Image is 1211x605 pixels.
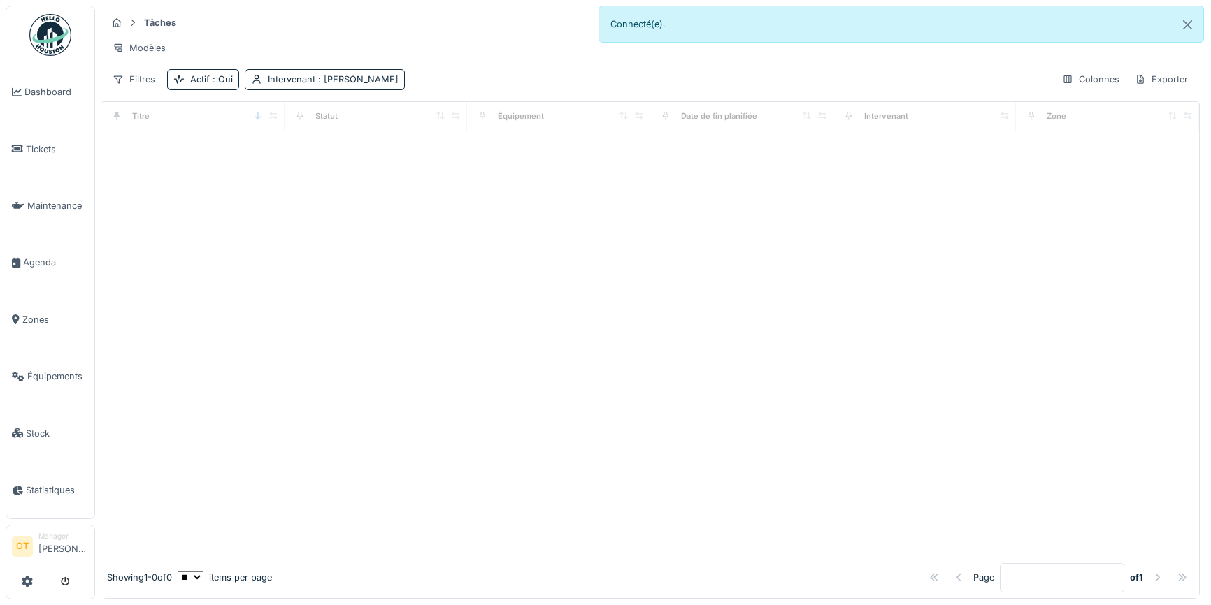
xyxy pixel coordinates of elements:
span: Statistiques [26,483,89,497]
div: Page [973,571,994,584]
div: Titre [132,110,150,122]
div: Statut [315,110,338,122]
div: Équipement [498,110,544,122]
div: Actif [190,73,233,86]
a: Stock [6,404,94,461]
span: Tickets [26,143,89,156]
a: Statistiques [6,462,94,518]
a: Zones [6,291,94,348]
li: [PERSON_NAME] [38,531,89,561]
a: Maintenance [6,177,94,234]
div: Exporter [1128,69,1194,89]
span: Équipements [27,370,89,383]
div: Showing 1 - 0 of 0 [107,571,172,584]
div: Zone [1047,110,1066,122]
strong: Tâches [138,16,182,29]
div: Colonnes [1056,69,1126,89]
li: OT [12,536,33,557]
button: Close [1172,6,1203,43]
div: items per page [178,571,272,584]
div: Intervenant [268,73,399,86]
a: Agenda [6,234,94,291]
div: Modèles [106,38,172,58]
strong: of 1 [1130,571,1143,584]
div: Manager [38,531,89,541]
span: Zones [22,313,89,326]
div: Date de fin planifiée [681,110,757,122]
a: OT Manager[PERSON_NAME] [12,531,89,564]
a: Tickets [6,120,94,177]
span: Dashboard [24,85,89,99]
span: Stock [26,427,89,440]
a: Dashboard [6,64,94,120]
span: Maintenance [27,199,89,212]
span: Agenda [23,256,89,269]
a: Équipements [6,348,94,404]
img: Badge_color-CXgf-gQk.svg [29,14,71,56]
span: : Oui [210,74,233,85]
div: Connecté(e). [599,6,1204,43]
span: : [PERSON_NAME] [315,74,399,85]
div: Filtres [106,69,162,89]
div: Intervenant [864,110,908,122]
